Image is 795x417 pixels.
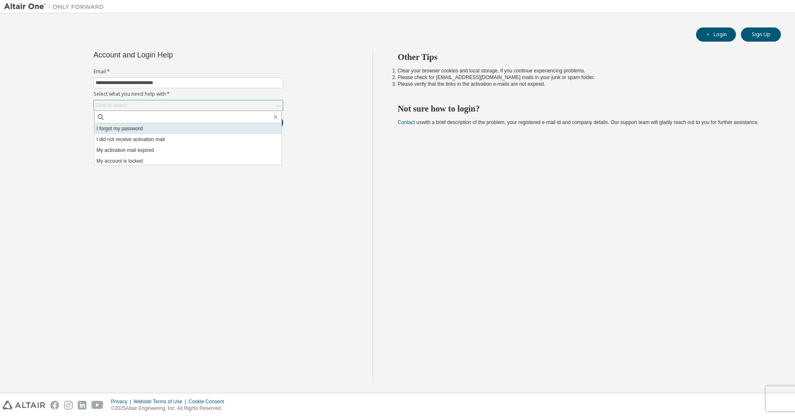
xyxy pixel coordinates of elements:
h2: Other Tips [398,52,766,62]
label: Select what you need help with [94,91,283,97]
li: I forgot my password [94,123,281,134]
div: Privacy [111,398,133,405]
img: linkedin.svg [78,401,86,410]
div: Account and Login Help [94,52,245,58]
img: youtube.svg [91,401,104,410]
h2: Not sure how to login? [398,103,766,114]
label: Email [94,68,283,75]
p: © 2025 Altair Engineering, Inc. All Rights Reserved. [111,405,229,412]
li: Clear your browser cookies and local storage, if you continue experiencing problems. [398,67,766,74]
img: facebook.svg [50,401,59,410]
button: Sign Up [741,27,781,42]
div: Click to select [94,100,283,110]
button: Login [696,27,736,42]
img: altair_logo.svg [2,401,45,410]
li: Please verify that the links in the activation e-mails are not expired. [398,81,766,87]
img: instagram.svg [64,401,73,410]
span: with a brief description of the problem, your registered e-mail id and company details. Our suppo... [398,119,759,125]
div: Click to select [96,102,126,109]
img: Altair One [4,2,108,11]
li: Please check for [EMAIL_ADDRESS][DOMAIN_NAME] mails in your junk or spam folder. [398,74,766,81]
a: Contact us [398,119,422,125]
div: Website Terms of Use [133,398,188,405]
div: Cookie Consent [188,398,229,405]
